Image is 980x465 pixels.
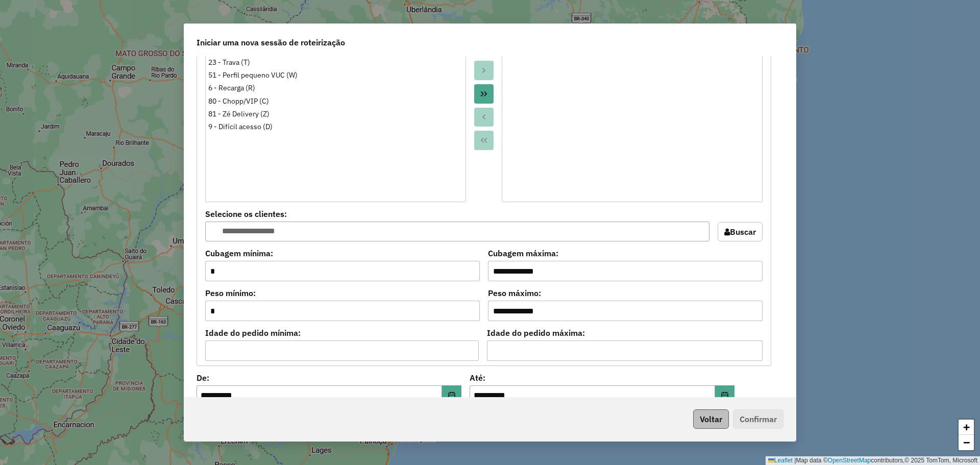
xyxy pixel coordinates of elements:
label: Idade do pedido mínima: [205,327,479,339]
a: OpenStreetMap [828,457,871,464]
a: Zoom in [959,420,974,435]
div: 9 - Difícil acesso (D) [208,121,463,132]
label: Peso máximo: [488,287,763,299]
button: Buscar [718,222,763,241]
button: Choose Date [715,385,734,406]
label: Selecione os clientes: [205,208,709,220]
div: 51 - Perfil pequeno VUC (W) [208,70,463,81]
label: Cubagem máxima: [488,247,763,259]
button: Voltar [693,409,729,429]
div: Map data © contributors,© 2025 TomTom, Microsoft [766,456,980,465]
div: 80 - Chopp/VIP (C) [208,96,463,107]
button: Move All to Target [474,84,494,104]
div: 6 - Recarga (R) [208,83,463,93]
div: 23 - Trava (T) [208,57,463,68]
a: Zoom out [959,435,974,450]
label: Idade do pedido máxima: [487,327,763,339]
label: Até: [470,372,734,384]
label: Cubagem mínima: [205,247,480,259]
span: − [963,436,970,449]
a: Leaflet [768,457,793,464]
span: + [963,421,970,433]
button: Choose Date [442,385,461,406]
span: | [794,457,796,464]
span: Iniciar uma nova sessão de roteirização [197,36,345,48]
label: Peso mínimo: [205,287,480,299]
label: De: [197,372,461,384]
div: 81 - Zé Delivery (Z) [208,109,463,119]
